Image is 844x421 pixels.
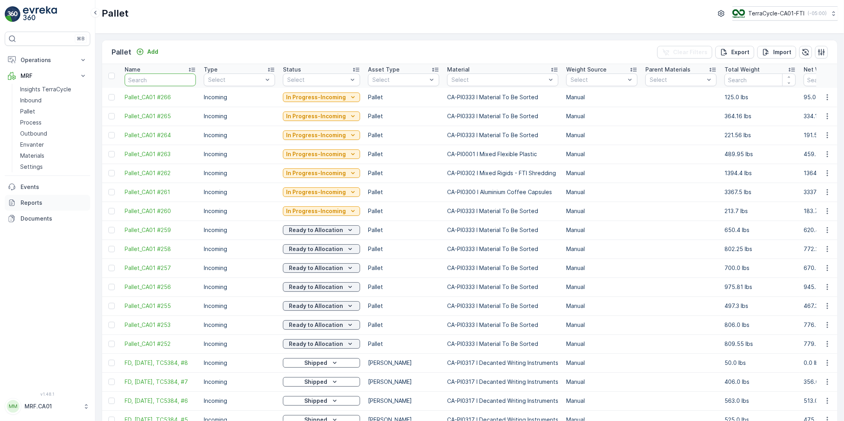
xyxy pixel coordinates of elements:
td: 125.0 lbs [721,88,800,107]
p: Import [773,48,791,56]
a: Outbound [17,128,90,139]
a: Pallet_CA01 #258 [125,245,196,253]
button: Clear Filters [657,46,712,59]
span: Pallet_CA01 #253 [125,321,196,329]
p: Select [372,76,427,84]
td: Manual [562,183,641,202]
img: TC_BVHiTW6.png [732,9,745,18]
p: Insights TerraCycle [20,85,71,93]
input: Search [725,74,796,86]
div: Toggle Row Selected [108,246,115,252]
input: Search [125,74,196,86]
td: Incoming [200,88,279,107]
span: FD, [DATE], TC5384, #6 [125,397,196,405]
button: Ready to Allocation [283,263,360,273]
p: Materials [20,152,44,160]
button: MMMRF.CA01 [5,398,90,415]
button: In Progress-Incoming [283,187,360,197]
div: Toggle Row Selected [108,151,115,157]
button: Add [133,47,161,57]
button: Ready to Allocation [283,339,360,349]
td: Manual [562,259,641,278]
p: In Progress-Incoming [286,207,346,215]
button: In Progress-Incoming [283,130,360,140]
div: Toggle Row Selected [108,227,115,233]
p: Asset Type [368,66,400,74]
img: logo [5,6,21,22]
td: Manual [562,202,641,221]
button: Operations [5,52,90,68]
button: In Progress-Incoming [283,93,360,102]
td: Pallet [364,221,443,240]
p: Ready to Allocation [289,321,343,329]
td: Incoming [200,391,279,410]
td: Pallet [364,259,443,278]
p: ( -05:00 ) [808,10,827,17]
td: Pallet [364,107,443,126]
td: Pallet [364,183,443,202]
td: Manual [562,372,641,391]
div: Toggle Row Selected [108,360,115,366]
p: In Progress-Incoming [286,150,346,158]
a: FD, July 23, 2025, TC5384, #6 [125,397,196,405]
p: Select [208,76,263,84]
button: TerraCycle-CA01-FTI(-05:00) [732,6,838,21]
p: Select [451,76,546,84]
td: Pallet [364,334,443,353]
td: CA-PI0333 I Material To Be Sorted [443,221,562,240]
td: CA-PI0317 I Decanted Writing Instruments [443,391,562,410]
a: FD, July 23, 2025, TC5384, #8 [125,359,196,367]
a: Pallet_CA01 #257 [125,264,196,272]
td: Manual [562,107,641,126]
button: In Progress-Incoming [283,111,360,121]
td: 50.0 lbs [721,353,800,372]
p: Reports [21,199,87,207]
p: Shipped [305,397,328,405]
a: Insights TerraCycle [17,84,90,95]
td: Pallet [364,202,443,221]
button: Export [715,46,754,59]
td: CA-PI0333 I Material To Be Sorted [443,240,562,259]
a: Process [17,117,90,128]
td: CA-PI0001 I Mixed Flexible Plastic [443,145,562,164]
td: 221.56 lbs [721,126,800,145]
button: Import [757,46,796,59]
td: Manual [562,353,641,372]
td: 364.16 lbs [721,107,800,126]
td: CA-PI0333 I Material To Be Sorted [443,107,562,126]
p: TerraCycle-CA01-FTI [748,9,804,17]
td: 563.0 lbs [721,391,800,410]
button: Ready to Allocation [283,225,360,235]
p: Select [650,76,704,84]
td: CA-PI0333 I Material To Be Sorted [443,315,562,334]
span: FD, [DATE], TC5384, #8 [125,359,196,367]
span: Pallet_CA01 #262 [125,169,196,177]
td: CA-PI0333 I Material To Be Sorted [443,88,562,107]
td: [PERSON_NAME] [364,353,443,372]
td: Manual [562,164,641,183]
p: Material [447,66,470,74]
p: Parent Materials [645,66,690,74]
p: Documents [21,215,87,223]
td: 1394.4 lbs [721,164,800,183]
td: Pallet [364,278,443,296]
p: ⌘B [77,36,85,42]
a: Pallet_CA01 #255 [125,302,196,310]
a: Pallet_CA01 #256 [125,283,196,291]
td: 213.7 lbs [721,202,800,221]
td: CA-PI0333 I Material To Be Sorted [443,202,562,221]
p: Outbound [20,130,47,138]
div: Toggle Row Selected [108,398,115,404]
a: Materials [17,150,90,161]
span: Pallet_CA01 #259 [125,226,196,234]
td: Manual [562,88,641,107]
td: Pallet [364,240,443,259]
td: Incoming [200,164,279,183]
p: In Progress-Incoming [286,93,346,101]
td: CA-PI0333 I Material To Be Sorted [443,278,562,296]
div: Toggle Row Selected [108,189,115,195]
td: Pallet [364,88,443,107]
p: Name [125,66,140,74]
a: Settings [17,161,90,172]
button: MRF [5,68,90,84]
